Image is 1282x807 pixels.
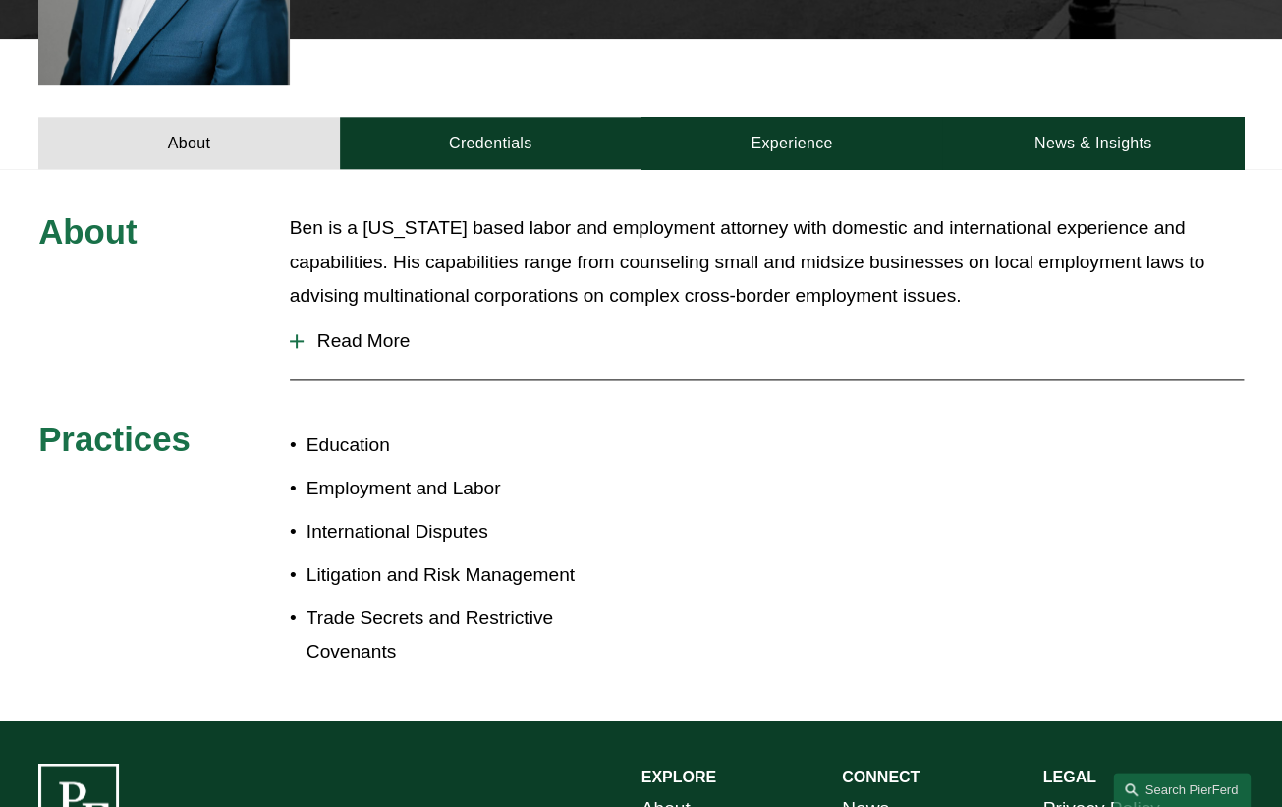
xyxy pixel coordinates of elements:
[1042,768,1095,784] strong: LEGAL
[290,316,1244,367] button: Read More
[307,602,641,669] p: Trade Secrets and Restrictive Covenants
[641,117,942,169] a: Experience
[38,213,137,251] span: About
[307,472,641,505] p: Employment and Labor
[38,421,191,458] span: Practices
[304,330,1244,352] span: Read More
[290,211,1244,313] p: Ben is a [US_STATE] based labor and employment attorney with domestic and international experienc...
[340,117,641,169] a: Credentials
[307,558,641,592] p: Litigation and Risk Management
[38,117,340,169] a: About
[842,768,920,784] strong: CONNECT
[1113,773,1251,807] a: Search this site
[641,768,716,784] strong: EXPLORE
[942,117,1244,169] a: News & Insights
[307,429,641,462] p: Education
[307,515,641,548] p: International Disputes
